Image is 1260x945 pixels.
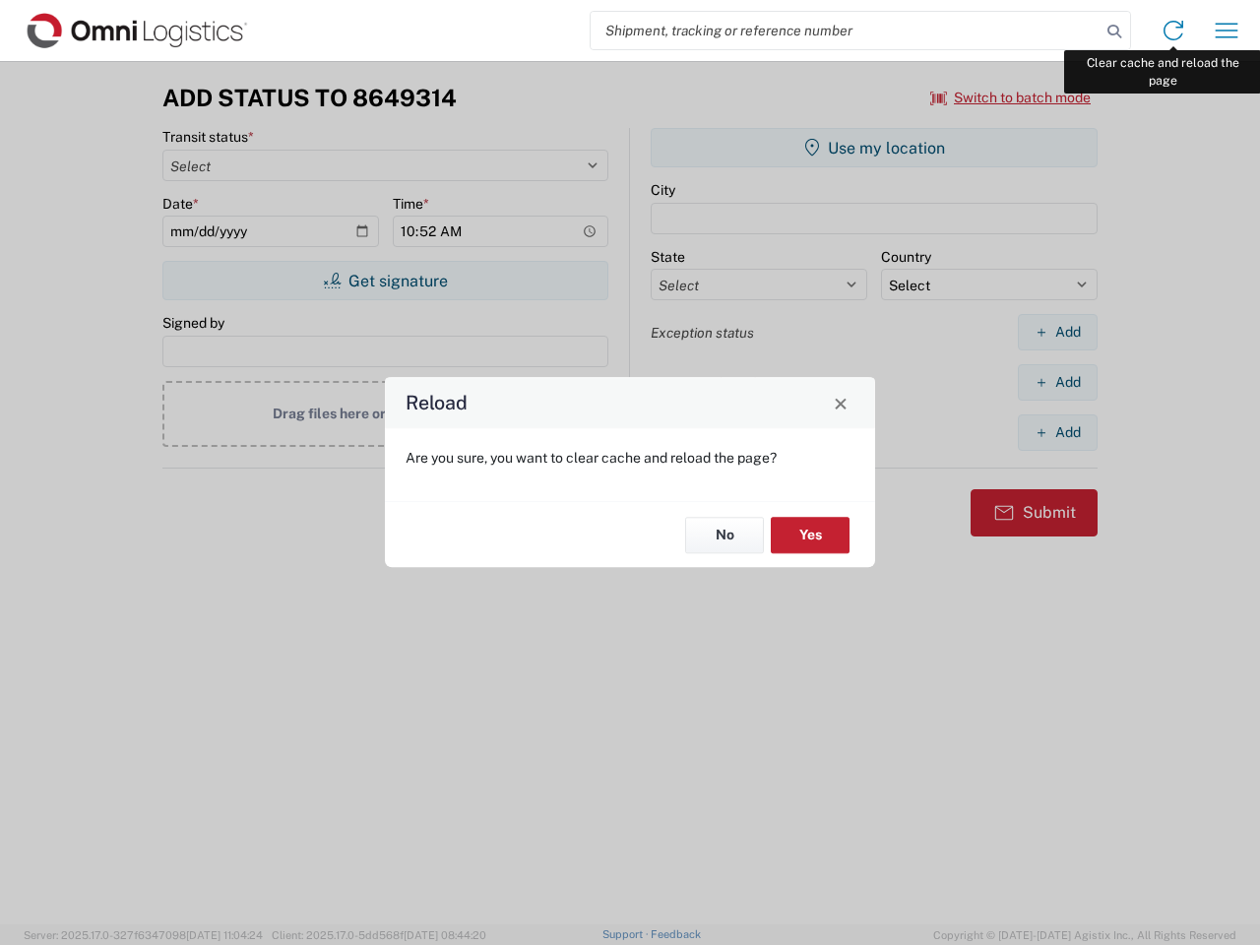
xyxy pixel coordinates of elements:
button: Close [827,389,854,416]
button: Yes [771,517,850,553]
h4: Reload [406,389,468,417]
p: Are you sure, you want to clear cache and reload the page? [406,449,854,467]
input: Shipment, tracking or reference number [591,12,1101,49]
button: No [685,517,764,553]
